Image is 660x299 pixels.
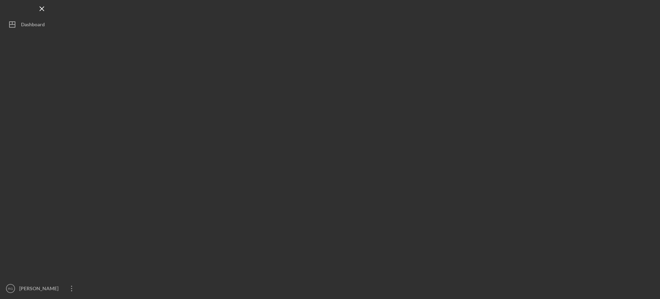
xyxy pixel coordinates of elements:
[17,281,63,297] div: [PERSON_NAME]
[8,287,13,291] text: RG
[3,281,80,295] button: RG[PERSON_NAME]
[3,18,80,32] button: Dashboard
[21,18,45,33] div: Dashboard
